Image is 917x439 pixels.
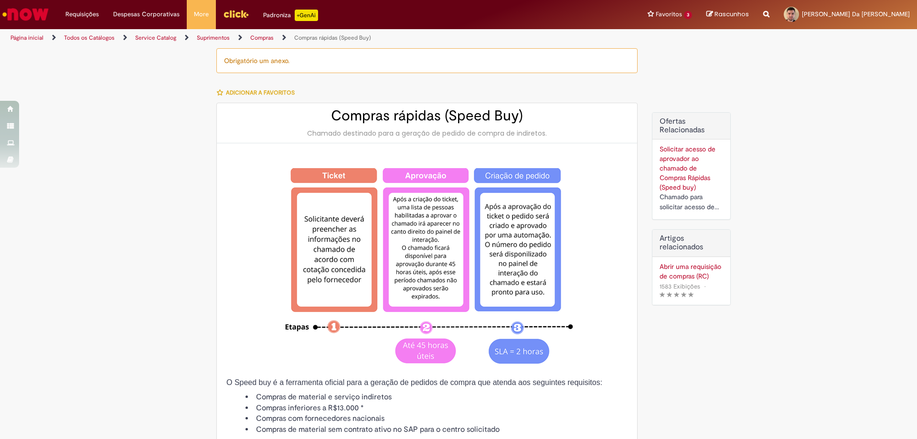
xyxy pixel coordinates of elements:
span: Adicionar a Favoritos [226,89,295,96]
div: Chamado destinado para a geração de pedido de compra de indiretos. [226,128,628,138]
a: Todos os Catálogos [64,34,115,42]
a: Abrir uma requisição de compras (RC) [660,262,723,281]
button: Adicionar a Favoritos [216,83,300,103]
a: Suprimentos [197,34,230,42]
ul: Trilhas de página [7,29,604,47]
a: Página inicial [11,34,43,42]
a: Compras rápidas (Speed Buy) [294,34,371,42]
span: • [702,280,708,293]
h3: Artigos relacionados [660,235,723,251]
li: Compras de material sem contrato ativo no SAP para o centro solicitado [245,424,628,435]
span: Favoritos [656,10,682,19]
div: Padroniza [263,10,318,21]
img: ServiceNow [1,5,50,24]
a: Service Catalog [135,34,176,42]
span: 1583 Exibições [660,282,700,290]
img: click_logo_yellow_360x200.png [223,7,249,21]
span: Despesas Corporativas [113,10,180,19]
span: Rascunhos [714,10,749,19]
span: [PERSON_NAME] Da [PERSON_NAME] [802,10,910,18]
a: Rascunhos [706,10,749,19]
h2: Compras rápidas (Speed Buy) [226,108,628,124]
span: More [194,10,209,19]
span: Requisições [65,10,99,19]
li: Compras inferiores a R$13.000 * [245,403,628,414]
span: O Speed buy é a ferramenta oficial para a geração de pedidos de compra que atenda aos seguintes r... [226,378,602,386]
span: 3 [684,11,692,19]
li: Compras de material e serviço indiretos [245,392,628,403]
div: Obrigatório um anexo. [216,48,638,73]
li: Compras com fornecedores nacionais [245,413,628,424]
a: Compras [250,34,274,42]
div: Chamado para solicitar acesso de aprovador ao ticket de Speed buy [660,192,723,212]
h2: Ofertas Relacionadas [660,118,723,134]
div: Ofertas Relacionadas [652,112,731,220]
a: Solicitar acesso de aprovador ao chamado de Compras Rápidas (Speed buy) [660,145,715,192]
p: +GenAi [295,10,318,21]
